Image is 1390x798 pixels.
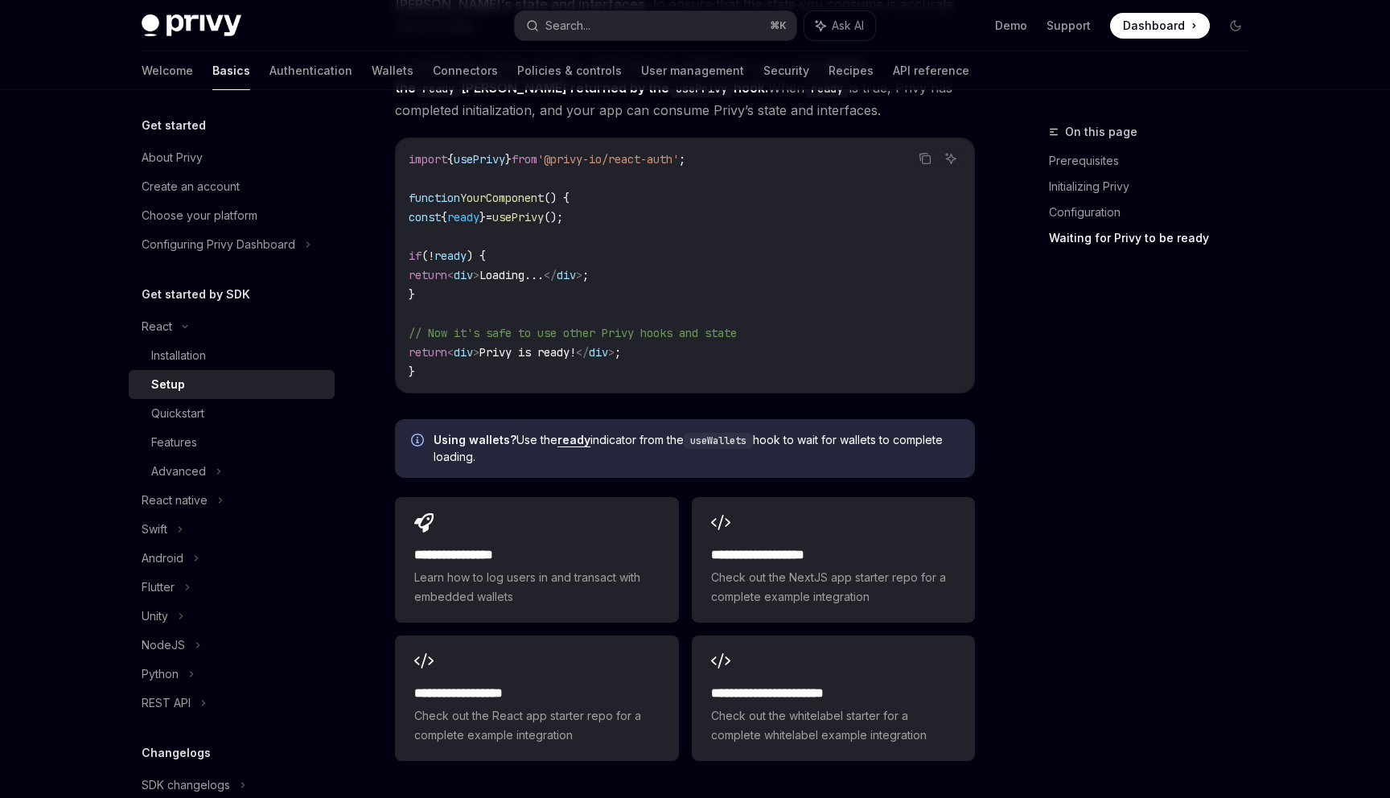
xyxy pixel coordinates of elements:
[142,520,167,539] div: Swift
[711,706,956,745] span: Check out the whitelabel starter for a complete whitelabel example integration
[479,345,576,360] span: Privy is ready!
[460,191,544,205] span: YourComponent
[411,434,427,450] svg: Info
[129,143,335,172] a: About Privy
[142,664,179,684] div: Python
[711,568,956,607] span: Check out the NextJS app starter repo for a complete example integration
[557,268,576,282] span: div
[129,399,335,428] a: Quickstart
[1047,18,1091,34] a: Support
[142,116,206,135] h5: Get started
[684,433,753,449] code: useWallets
[770,19,787,32] span: ⌘ K
[940,148,961,169] button: Ask AI
[537,152,679,167] span: '@privy-io/react-auth'
[129,428,335,457] a: Features
[434,432,959,465] span: Use the indicator from the hook to wait for wallets to complete loading.
[545,16,590,35] div: Search...
[447,268,454,282] span: <
[447,210,479,224] span: ready
[608,345,615,360] span: >
[142,206,257,225] div: Choose your platform
[142,51,193,90] a: Welcome
[269,51,352,90] a: Authentication
[467,249,486,263] span: ) {
[151,462,206,481] div: Advanced
[1049,148,1261,174] a: Prerequisites
[1049,174,1261,199] a: Initializing Privy
[434,249,467,263] span: ready
[679,152,685,167] span: ;
[544,210,563,224] span: ();
[505,152,512,167] span: }
[142,743,211,763] h5: Changelogs
[414,706,659,745] span: Check out the React app starter repo for a complete example integration
[151,404,204,423] div: Quickstart
[414,568,659,607] span: Learn how to log users in and transact with embedded wallets
[129,341,335,370] a: Installation
[1049,225,1261,251] a: Waiting for Privy to be ready
[479,268,544,282] span: Loading...
[434,433,516,446] strong: Using wallets?
[142,636,185,655] div: NodeJS
[142,14,241,37] img: dark logo
[473,345,479,360] span: >
[409,152,447,167] span: import
[1223,13,1248,39] button: Toggle dark mode
[151,346,206,365] div: Installation
[142,285,250,304] h5: Get started by SDK
[1049,199,1261,225] a: Configuration
[576,345,589,360] span: </
[544,268,557,282] span: </
[454,345,473,360] span: div
[142,177,240,196] div: Create an account
[517,51,622,90] a: Policies & controls
[1123,18,1185,34] span: Dashboard
[692,497,975,623] a: **** **** **** ****Check out the NextJS app starter repo for a complete example integration
[763,51,809,90] a: Security
[409,364,415,379] span: }
[582,268,589,282] span: ;
[409,326,737,340] span: // Now it's safe to use other Privy hooks and state
[142,549,183,568] div: Android
[142,491,208,510] div: React native
[372,51,413,90] a: Wallets
[409,249,422,263] span: if
[151,433,197,452] div: Features
[454,152,505,167] span: usePrivy
[433,51,498,90] a: Connectors
[142,693,191,713] div: REST API
[692,636,975,761] a: **** **** **** **** ***Check out the whitelabel starter for a complete whitelabel example integra...
[804,11,875,40] button: Ask AI
[641,51,744,90] a: User management
[129,370,335,399] a: Setup
[995,18,1027,34] a: Demo
[512,152,537,167] span: from
[422,249,428,263] span: (
[473,268,479,282] span: >
[129,201,335,230] a: Choose your platform
[454,268,473,282] span: div
[447,345,454,360] span: <
[557,433,590,447] a: ready
[915,148,936,169] button: Copy the contents from the code block
[479,210,486,224] span: }
[447,152,454,167] span: {
[615,345,621,360] span: ;
[142,148,203,167] div: About Privy
[142,578,175,597] div: Flutter
[1110,13,1210,39] a: Dashboard
[409,191,460,205] span: function
[142,775,230,795] div: SDK changelogs
[589,345,608,360] span: div
[142,317,172,336] div: React
[428,249,434,263] span: !
[829,51,874,90] a: Recipes
[409,268,447,282] span: return
[576,268,582,282] span: >
[1065,122,1137,142] span: On this page
[515,11,796,40] button: Search...⌘K
[409,287,415,302] span: }
[409,210,441,224] span: const
[492,210,544,224] span: usePrivy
